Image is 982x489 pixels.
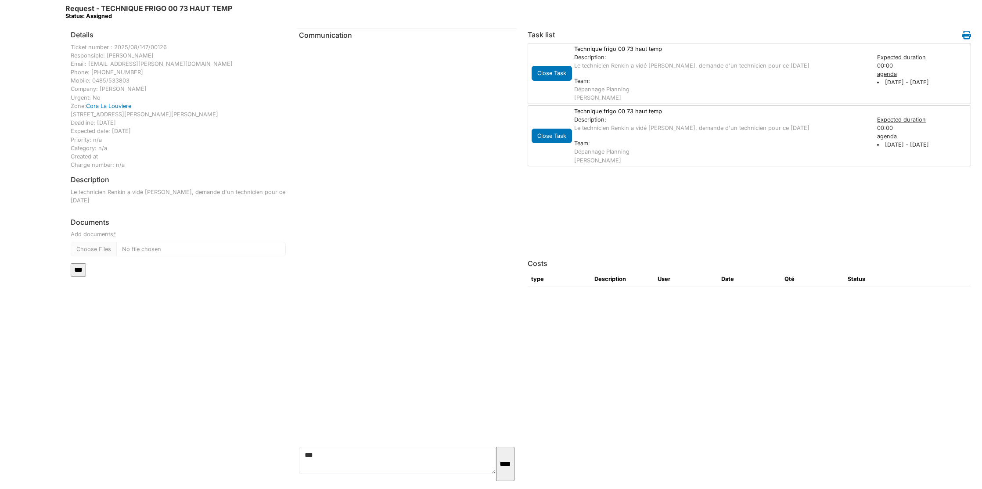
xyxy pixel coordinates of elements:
h6: Details [71,31,94,39]
div: [PERSON_NAME] [574,156,868,165]
label: Add documents [71,230,116,238]
div: Status: Assigned [65,13,232,19]
div: 00:00 [873,115,974,165]
div: Expected duration [877,115,969,124]
div: [PERSON_NAME] [574,93,868,102]
th: type [528,271,591,287]
li: [DATE] - [DATE] [877,78,969,86]
span: translation missing: en.todo.action.close_task [537,70,566,76]
h6: Description [71,176,109,184]
div: agenda [877,132,969,140]
div: Dépannage Planning [574,147,868,156]
div: Dépannage Planning [574,85,868,93]
div: Team: [574,139,868,147]
span: translation missing: en.todo.action.close_task [537,133,566,139]
i: Work order [962,31,971,40]
h6: Request - TECHNIQUE FRIGO 00 73 HAUT TEMP [65,4,232,20]
a: Close Task [532,130,572,140]
div: Team: [574,77,868,85]
h6: Costs [528,259,547,268]
th: Qté [781,271,844,287]
p: Le technicien Renkin a vidé [PERSON_NAME], demande d'un technicien pour ce [DATE] [574,124,868,132]
div: 00:00 [873,53,974,102]
th: Date [718,271,781,287]
div: Technique frigo 00 73 haut temp [570,107,873,115]
span: translation missing: en.communication.communication [299,31,352,40]
th: Description [591,271,654,287]
p: Le technicien Renkin a vidé [PERSON_NAME], demande d'un technicien pour ce [DATE] [574,61,868,70]
div: Technique frigo 00 73 haut temp [570,45,873,53]
abbr: required [113,231,116,237]
a: Cora La Louviere [86,103,131,109]
th: User [654,271,717,287]
div: Description: [574,115,868,124]
div: Description: [574,53,868,61]
h6: Task list [528,31,555,39]
div: Ticket number : 2025/08/147/00126 Responsible: [PERSON_NAME] Email: [EMAIL_ADDRESS][PERSON_NAME][... [71,43,286,169]
div: Expected duration [877,53,969,61]
li: [DATE] - [DATE] [877,140,969,149]
a: Close Task [532,68,572,77]
th: Status [844,271,907,287]
p: Le technicien Renkin a vidé [PERSON_NAME], demande d'un technicien pour ce [DATE] [71,188,286,205]
div: agenda [877,70,969,78]
h6: Documents [71,218,286,227]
